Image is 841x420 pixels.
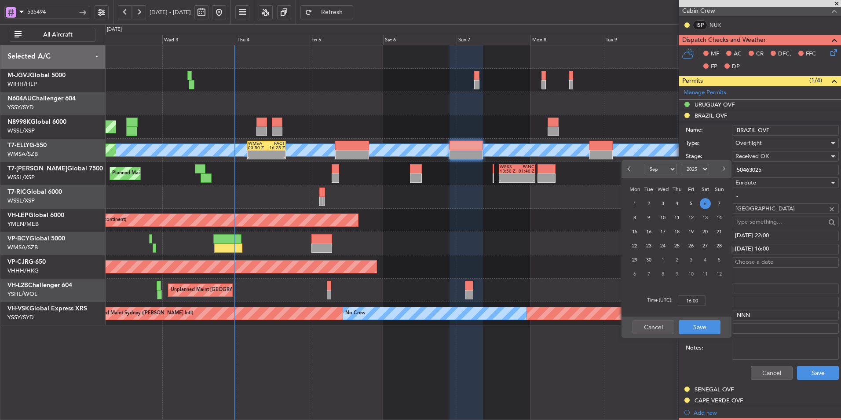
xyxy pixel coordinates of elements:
span: 8 [629,212,640,223]
span: FFC [806,50,816,59]
div: Sat 6 [383,35,457,45]
div: 3-9-2025 [656,196,670,210]
div: [DATE] 22:00 [735,232,836,240]
a: YSSY/SYD [7,313,34,321]
div: [DATE] [107,26,122,33]
span: 30 [644,254,655,265]
span: 3 [658,198,669,209]
button: Previous month [625,162,635,176]
div: 1-10-2025 [656,253,670,267]
span: 8 [658,269,669,280]
div: Fri [684,182,698,196]
span: 20 [700,226,711,237]
span: 16 [644,226,655,237]
span: 13 [700,212,711,223]
div: 19-9-2025 [684,225,698,239]
span: 22 [629,240,640,251]
a: WSSL/XSP [7,197,35,205]
div: 29-9-2025 [628,253,642,267]
div: 7-9-2025 [712,196,726,210]
span: 26 [686,240,697,251]
select: Select month [644,164,676,174]
span: Enroute [735,179,756,187]
span: Permits [682,76,703,86]
span: Overflight [735,139,762,147]
div: Tue [642,182,656,196]
input: NNN [732,310,839,321]
select: Select year [681,164,709,174]
span: 11 [700,269,711,280]
div: Wed [656,182,670,196]
div: 11-10-2025 [698,267,712,281]
div: PANC [517,165,534,169]
span: 12 [714,269,725,280]
div: 3-10-2025 [684,253,698,267]
span: 10 [658,212,669,223]
button: All Aircraft [10,28,95,42]
div: Fri 5 [310,35,383,45]
input: Type something... [735,202,826,215]
a: VP-CJRG-650 [7,259,46,265]
div: 01:40 Z [517,169,534,173]
a: VP-BCYGlobal 5000 [7,236,65,242]
div: 30-9-2025 [642,253,656,267]
span: 17 [658,226,669,237]
span: 4 [700,254,711,265]
a: VH-L2BChallenger 604 [7,282,72,288]
input: Trip Number [27,5,77,18]
span: 10 [686,269,697,280]
div: Mon [628,182,642,196]
span: VH-L2B [7,282,28,288]
span: 12 [686,212,697,223]
span: VH-VSK [7,306,29,312]
span: VP-CJR [7,259,29,265]
div: 21-9-2025 [712,225,726,239]
div: 14-9-2025 [712,210,726,225]
label: Name: [686,126,732,135]
a: T7-RICGlobal 6000 [7,189,62,195]
input: --:-- [678,295,706,306]
span: 19 [686,226,697,237]
button: Save [797,366,839,380]
a: N604AUChallenger 604 [7,96,76,102]
label: Notes: [686,344,732,353]
span: VP-BCY [7,236,29,242]
a: WMSA/SZB [7,243,38,251]
div: URUGUAY OVF [695,101,735,108]
a: N8998KGlobal 6000 [7,119,66,125]
div: 10-9-2025 [656,210,670,225]
div: 22-9-2025 [628,239,642,253]
label: Type: [686,139,732,148]
div: 27-9-2025 [698,239,712,253]
span: DFC, [778,50,791,59]
span: T7-RIC [7,189,26,195]
div: 2-9-2025 [642,196,656,210]
a: Manage Permits [684,88,726,97]
div: 4-10-2025 [698,253,712,267]
span: 28 [714,240,725,251]
a: T7-[PERSON_NAME]Global 7500 [7,166,103,172]
div: 8-10-2025 [656,267,670,281]
div: Unplanned Maint [GEOGRAPHIC_DATA] ([GEOGRAPHIC_DATA]) [171,284,315,297]
span: T7-ELLY [7,142,29,148]
a: WSSL/XSP [7,127,35,135]
div: - [517,178,534,183]
span: FP [711,63,717,71]
div: Sun [712,182,726,196]
div: 24-9-2025 [656,239,670,253]
div: 03:50 Z [248,146,267,150]
span: 11 [672,212,683,223]
span: 5 [714,254,725,265]
span: 2 [644,198,655,209]
span: All Aircraft [23,32,92,38]
span: 14 [714,212,725,223]
div: 28-9-2025 [712,239,726,253]
span: 18 [672,226,683,237]
div: 13-9-2025 [698,210,712,225]
span: 7 [714,198,725,209]
span: 4 [672,198,683,209]
div: 23-9-2025 [642,239,656,253]
div: FACT [267,141,285,146]
div: 11-9-2025 [670,210,684,225]
span: T7-[PERSON_NAME] [7,166,67,172]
